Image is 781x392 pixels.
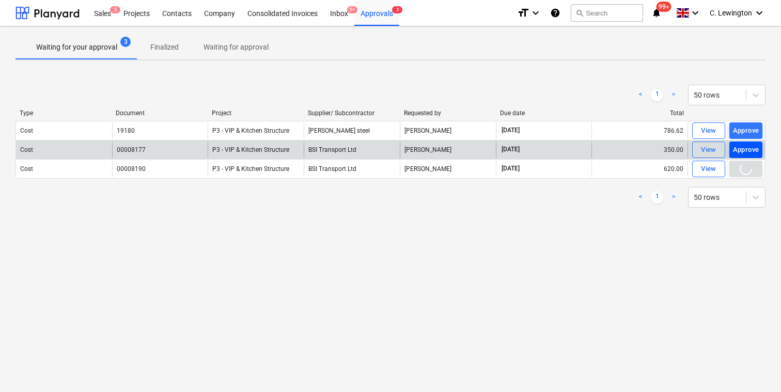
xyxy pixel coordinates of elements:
[667,89,680,101] a: Next page
[634,191,647,203] a: Previous page
[729,122,762,139] button: Approve
[204,42,269,53] p: Waiting for approval
[729,142,762,158] button: Approve
[20,127,33,134] div: Cost
[701,144,716,156] div: View
[701,163,716,175] div: View
[634,89,647,101] a: Previous page
[667,191,680,203] a: Next page
[500,109,588,117] div: Due date
[692,142,725,158] button: View
[308,109,396,117] div: Supplier/ Subcontractor
[657,2,671,12] span: 99+
[651,89,663,101] a: Page 1 is your current page
[116,109,204,117] div: Document
[36,42,117,53] p: Waiting for your approval
[591,161,688,177] div: 620.00
[733,144,759,156] div: Approve
[392,6,402,13] span: 3
[20,165,33,173] div: Cost
[347,6,357,13] span: 9+
[400,161,496,177] div: [PERSON_NAME]
[575,9,584,17] span: search
[571,4,643,22] button: Search
[304,122,400,139] div: [PERSON_NAME] steel
[501,145,521,154] span: [DATE]
[651,7,662,19] i: notifications
[651,191,663,203] a: Page 1 is your current page
[701,125,716,137] div: View
[689,7,701,19] i: keyboard_arrow_down
[596,109,684,117] div: Total
[692,122,725,139] button: View
[110,6,120,13] span: 5
[117,127,135,134] div: 19180
[591,142,688,158] div: 350.00
[20,109,107,117] div: Type
[304,161,400,177] div: BSI Transport Ltd
[517,7,529,19] i: format_size
[710,9,752,17] span: C. Lewington
[501,164,521,173] span: [DATE]
[400,122,496,139] div: [PERSON_NAME]
[120,37,131,47] span: 3
[212,127,289,134] span: P3 - VIP & Kitchen Structure
[20,146,33,153] div: Cost
[692,161,725,177] button: View
[733,125,759,137] div: Approve
[212,165,289,173] span: P3 - VIP & Kitchen Structure
[591,122,688,139] div: 786.62
[529,7,542,19] i: keyboard_arrow_down
[304,142,400,158] div: BSI Transport Ltd
[400,142,496,158] div: [PERSON_NAME]
[212,109,300,117] div: Project
[404,109,492,117] div: Requested by
[150,42,179,53] p: Finalized
[117,146,146,153] div: 00008177
[501,126,521,135] span: [DATE]
[117,165,146,173] div: 00008190
[212,146,289,153] span: P3 - VIP & Kitchen Structure
[550,7,560,19] i: Knowledge base
[753,7,766,19] i: keyboard_arrow_down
